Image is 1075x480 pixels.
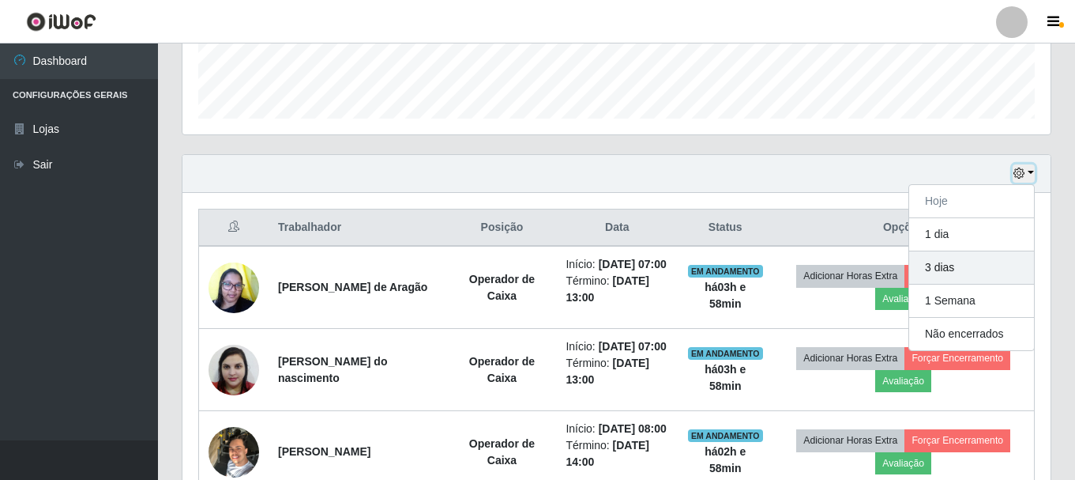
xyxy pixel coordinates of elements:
th: Posição [447,210,556,247]
li: Início: [566,421,668,437]
span: EM ANDAMENTO [688,265,763,278]
strong: há 03 h e 58 min [705,281,746,310]
button: 3 dias [909,251,1034,285]
strong: há 02 h e 58 min [705,445,746,474]
time: [DATE] 08:00 [599,422,667,435]
button: 1 dia [909,218,1034,251]
button: Avaliação [875,452,931,474]
li: Início: [566,256,668,273]
button: Forçar Encerramento [904,429,1010,452]
button: Adicionar Horas Extra [796,429,904,452]
strong: [PERSON_NAME] do nascimento [278,355,387,384]
th: Data [556,210,678,247]
img: CoreUI Logo [26,12,96,32]
button: Adicionar Horas Extra [796,265,904,287]
li: Término: [566,355,668,388]
span: EM ANDAMENTO [688,347,763,360]
time: [DATE] 07:00 [599,340,667,353]
strong: [PERSON_NAME] [278,445,370,458]
time: [DATE] 07:00 [599,258,667,270]
button: Não encerrados [909,318,1034,350]
strong: há 03 h e 58 min [705,363,746,392]
button: Avaliação [875,288,931,310]
li: Término: [566,437,668,471]
th: Opções [772,210,1034,247]
strong: Operador de Caixa [469,437,535,467]
img: 1632390182177.jpeg [209,254,259,321]
strong: Operador de Caixa [469,355,535,384]
li: Término: [566,273,668,306]
img: 1682003136750.jpeg [209,336,259,403]
th: Trabalhador [269,210,447,247]
button: Adicionar Horas Extra [796,347,904,369]
button: Hoje [909,185,1034,218]
button: Avaliação [875,370,931,392]
button: 1 Semana [909,285,1034,318]
strong: Operador de Caixa [469,273,535,302]
button: Forçar Encerramento [904,347,1010,369]
span: EM ANDAMENTO [688,429,763,442]
strong: [PERSON_NAME] de Aragão [278,281,427,293]
button: Forçar Encerramento [904,265,1010,287]
th: Status [678,210,772,247]
li: Início: [566,338,668,355]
